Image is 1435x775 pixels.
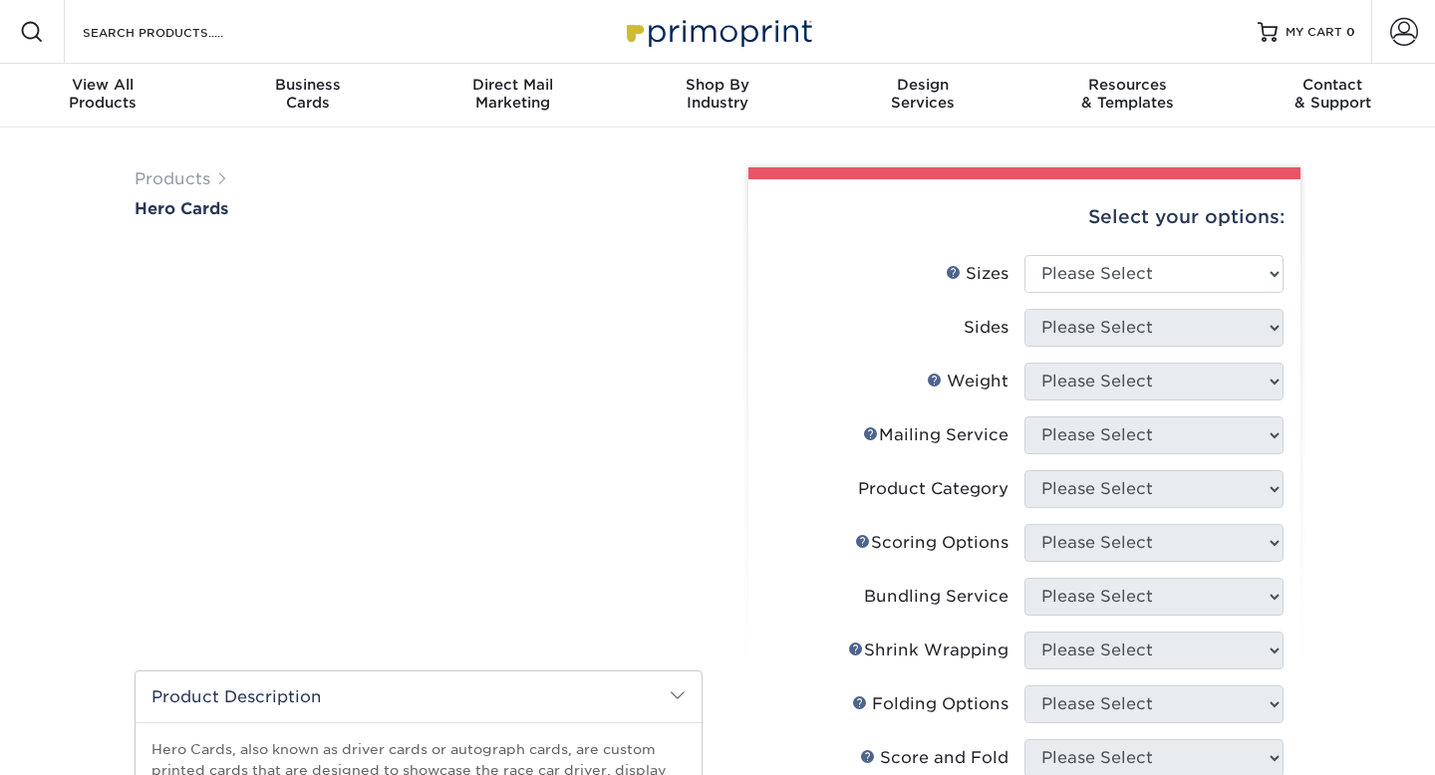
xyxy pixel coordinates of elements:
[852,692,1008,716] div: Folding Options
[1230,76,1435,112] div: & Support
[1230,76,1435,94] span: Contact
[864,585,1008,609] div: Bundling Service
[1025,76,1231,112] div: & Templates
[858,477,1008,501] div: Product Category
[615,64,820,128] a: Shop ByIndustry
[618,10,817,53] img: Primoprint
[410,76,615,112] div: Marketing
[964,316,1008,340] div: Sides
[136,671,702,722] h2: Product Description
[460,599,510,648] img: Hero Cards 04
[1025,76,1231,94] span: Resources
[848,639,1008,662] div: Shrink Wrapping
[394,599,443,648] img: Hero Cards 03
[135,199,703,218] a: Hero Cards
[410,64,615,128] a: Direct MailMarketing
[205,64,411,128] a: BusinessCards
[135,169,210,188] a: Products
[1346,25,1355,39] span: 0
[1025,64,1231,128] a: Resources& Templates
[205,76,411,112] div: Cards
[946,262,1008,286] div: Sizes
[260,599,310,648] img: Hero Cards 01
[327,599,377,648] img: Hero Cards 02
[820,76,1025,94] span: Design
[81,20,275,44] input: SEARCH PRODUCTS.....
[764,179,1285,255] div: Select your options:
[927,370,1008,393] div: Weight
[205,76,411,94] span: Business
[863,423,1008,447] div: Mailing Service
[1230,64,1435,128] a: Contact& Support
[527,599,577,648] img: Hero Cards 05
[820,76,1025,112] div: Services
[1286,24,1342,41] span: MY CART
[860,746,1008,770] div: Score and Fold
[615,76,820,94] span: Shop By
[855,531,1008,555] div: Scoring Options
[410,76,615,94] span: Direct Mail
[820,64,1025,128] a: DesignServices
[615,76,820,112] div: Industry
